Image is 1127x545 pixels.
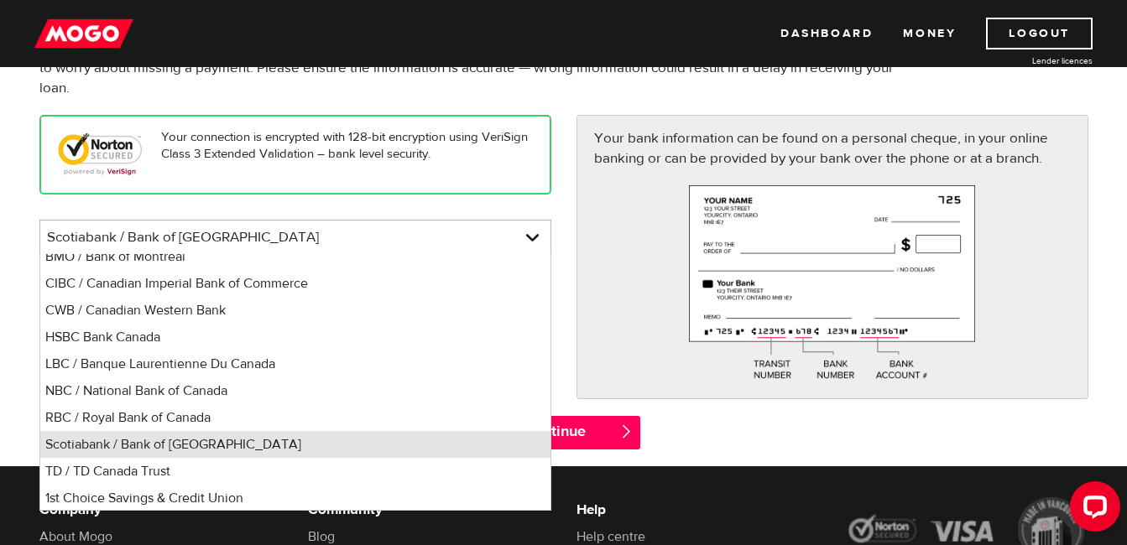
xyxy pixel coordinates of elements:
li: NBC / National Bank of Canada [40,377,550,404]
li: 1st Choice Savings & Credit Union [40,485,550,511]
p: Your connection is encrypted with 128-bit encryption using VeriSign Class 3 Extended Validation –... [58,129,533,163]
img: mogo_logo-11ee424be714fa7cbb0f0f49df9e16ec.png [34,18,133,49]
a: Dashboard [780,18,873,49]
img: paycheck-large-7c426558fe069eeec9f9d0ad74ba3ec2.png [689,185,975,381]
li: CWB / Canadian Western Bank [40,297,550,324]
p: Your bank information can be found on a personal cheque, in your online banking or can be provide... [594,128,1071,169]
li: RBC / Royal Bank of Canada [40,404,550,431]
h6: Help [577,500,820,520]
li: Scotiabank / Bank of [GEOGRAPHIC_DATA] [40,431,550,458]
a: Logout [986,18,1093,49]
span:  [619,424,634,439]
li: HSBC Bank Canada [40,324,550,350]
iframe: LiveChat chat widget [1057,475,1127,545]
li: CIBC / Canadian Imperial Bank of Commerce [40,270,550,297]
input: Continue [487,416,640,449]
li: BMO / Bank of Montreal [40,243,550,270]
a: Lender licences [967,54,1093,67]
li: TD / TD Canada Trust [40,458,550,485]
a: Money [903,18,956,49]
p: This is the bank account where we will deposit your loan. Automated payments will also be withdra... [39,38,910,98]
a: Help centre [577,528,645,545]
a: About Mogo [39,528,112,545]
li: LBC / Banque Laurentienne Du Canada [40,350,550,377]
a: Blog [308,528,335,545]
